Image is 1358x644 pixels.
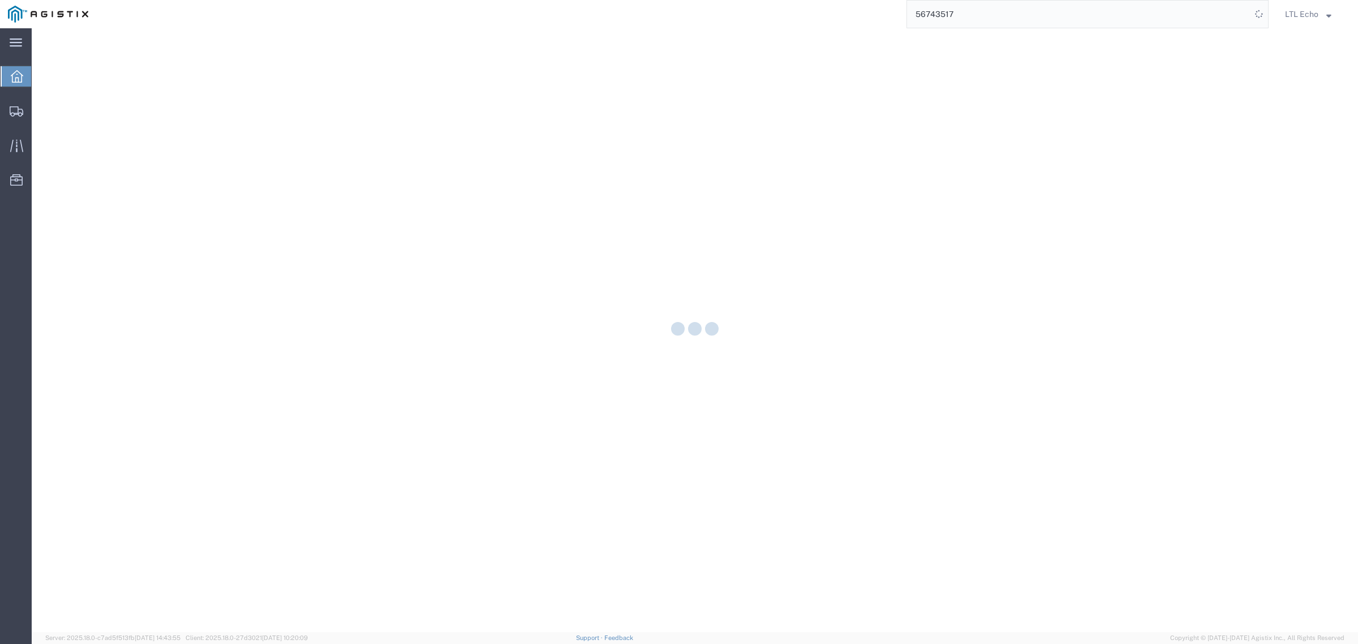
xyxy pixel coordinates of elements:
[45,634,181,641] span: Server: 2025.18.0-c7ad5f513fb
[186,634,308,641] span: Client: 2025.18.0-27d3021
[135,634,181,641] span: [DATE] 14:43:55
[576,634,604,641] a: Support
[8,6,88,23] img: logo
[1284,7,1342,21] button: LTL Echo
[1285,8,1318,20] span: LTL Echo
[1170,633,1344,643] span: Copyright © [DATE]-[DATE] Agistix Inc., All Rights Reserved
[604,634,633,641] a: Feedback
[262,634,308,641] span: [DATE] 10:20:09
[907,1,1251,28] input: Search for shipment number, reference number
